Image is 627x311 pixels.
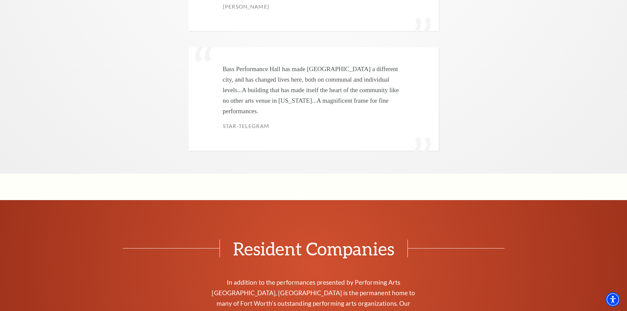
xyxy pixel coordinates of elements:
[223,3,405,10] p: [PERSON_NAME]
[223,64,405,117] p: Bass Performance Hall has made [GEOGRAPHIC_DATA] a different city, and has changed lives here, bo...
[223,122,405,130] p: Star-Telegram
[220,240,408,257] span: Resident Companies
[606,292,620,307] div: Accessibility Menu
